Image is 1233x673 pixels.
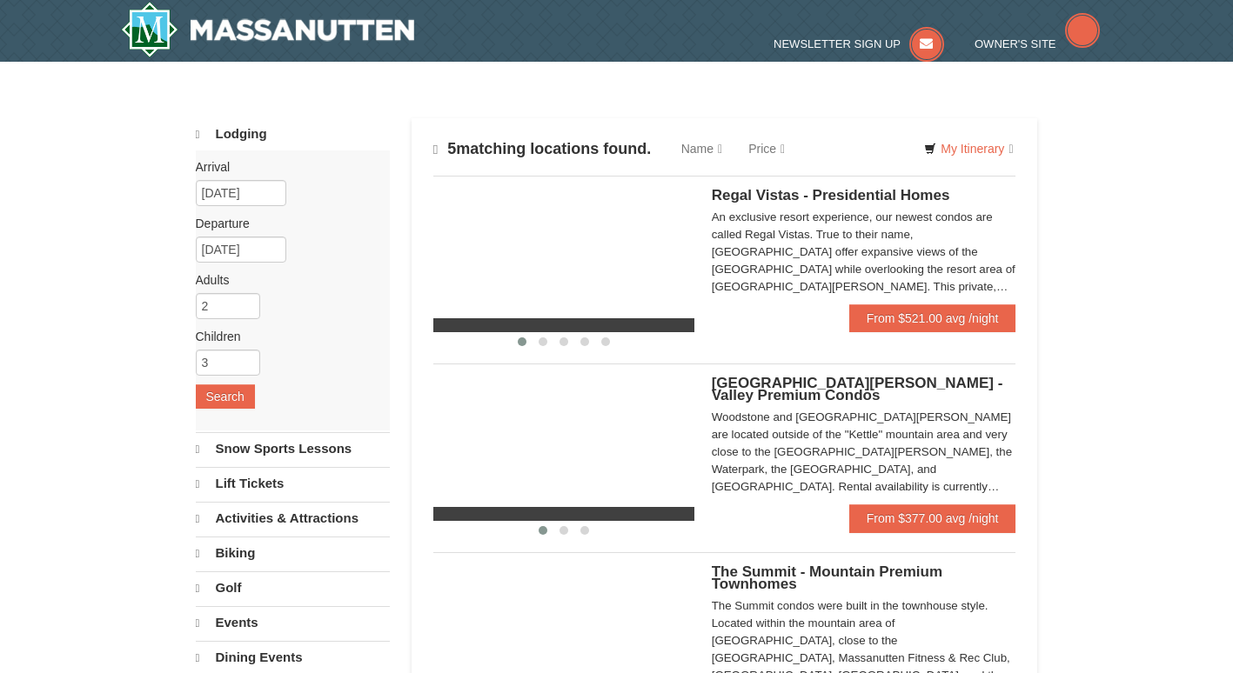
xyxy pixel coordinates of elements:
div: An exclusive resort experience, our newest condos are called Regal Vistas. True to their name, [G... [712,209,1016,296]
span: [GEOGRAPHIC_DATA][PERSON_NAME] - Valley Premium Condos [712,375,1003,403]
a: Massanutten Resort [121,2,415,57]
span: Regal Vistas - Presidential Homes [712,187,950,203]
label: Departure [196,215,377,232]
a: Name [668,131,735,166]
a: From $377.00 avg /night [849,504,1016,532]
a: Lift Tickets [196,467,390,500]
a: Price [735,131,798,166]
a: My Itinerary [913,136,1024,162]
img: Massanutten Resort Logo [121,2,415,57]
label: Adults [196,271,377,289]
span: Newsletter Sign Up [774,37,901,50]
a: Activities & Attractions [196,502,390,535]
label: Children [196,328,377,345]
a: Newsletter Sign Up [774,37,944,50]
a: Owner's Site [975,37,1100,50]
a: From $521.00 avg /night [849,304,1016,332]
button: Search [196,384,255,409]
div: Woodstone and [GEOGRAPHIC_DATA][PERSON_NAME] are located outside of the "Kettle" mountain area an... [712,409,1016,496]
a: Lodging [196,118,390,150]
a: Golf [196,571,390,604]
a: Snow Sports Lessons [196,432,390,465]
a: Biking [196,536,390,570]
span: The Summit - Mountain Premium Townhomes [712,563,942,592]
span: Owner's Site [975,37,1056,50]
a: Events [196,606,390,639]
label: Arrival [196,158,377,176]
